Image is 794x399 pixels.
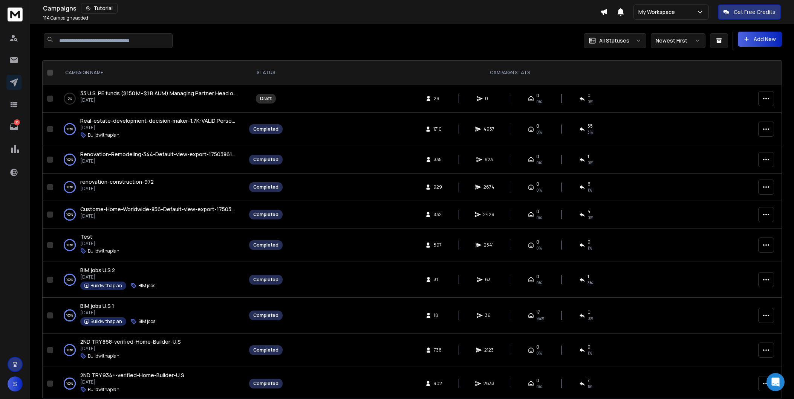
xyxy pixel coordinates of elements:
p: My Workspace [638,8,678,16]
p: 100 % [66,276,73,283]
button: Get Free Credits [718,5,781,20]
p: [DATE] [80,274,155,280]
p: 0 % [68,95,72,102]
a: Test [80,233,92,241]
span: 63 [485,277,493,283]
div: Completed [253,381,278,387]
div: Draft [260,96,272,102]
th: STATUS [245,61,287,85]
div: Completed [253,126,278,132]
span: 2ND TRY 868-verified-Home-Builder-U.S [80,338,181,345]
span: 4 [587,209,591,215]
span: 94 % [536,315,544,321]
p: [DATE] [80,213,237,219]
span: 0% [536,187,542,193]
span: 0% [536,215,542,221]
a: 2ND TRY 934+-verified-Home-Builder-U.S [80,372,184,379]
span: 0% [536,99,542,105]
span: 923 [485,157,493,163]
p: Get Free Credits [734,8,776,16]
p: 100 % [66,183,73,191]
span: 1 % [587,245,592,251]
span: 6 [587,181,591,187]
span: 2541 [484,242,494,248]
span: 0 [536,154,539,160]
span: 897 [433,242,442,248]
span: 0 [536,239,539,245]
button: S [8,376,23,391]
a: renovation-construction-972 [80,178,154,186]
div: Completed [253,312,278,318]
a: 26 [6,119,21,134]
span: 0 [536,123,539,129]
p: 100 % [66,211,73,218]
span: 4957 [483,126,494,132]
span: 1 [587,274,589,280]
td: 100%Custome-Home-Worldwide-856-Default-view-export-1750351168764[DATE] [56,201,245,228]
a: Real-estate-development-decision-maker-1.7K-VALID Personalized [80,117,237,125]
span: 0 [536,93,539,99]
td: 100%Test[DATE]Buildwithaplan [56,228,245,262]
span: 0 [536,209,539,215]
span: 2633 [483,381,494,387]
span: 18 [434,312,441,318]
p: BIM jobs [138,318,155,324]
th: CAMPAIGN NAME [56,61,245,85]
p: Buildwithaplan [88,387,119,393]
td: 100%BIM jobs U.S 2[DATE]BuildwithaplanBIM jobs [56,262,245,298]
p: [DATE] [80,158,237,164]
p: BIM jobs [138,283,155,289]
span: 335 [434,157,442,163]
span: BIM jobs U.S 2 [80,267,115,274]
p: [DATE] [80,125,237,131]
p: [DATE] [80,379,184,385]
span: 9 [587,344,591,350]
span: 2674 [483,184,494,190]
p: 100 % [66,312,73,319]
p: Buildwithaplan [88,353,119,359]
span: 31 [434,277,441,283]
a: Custome-Home-Worldwide-856-Default-view-export-1750351168764 [80,206,237,213]
p: Buildwithaplan [90,283,122,289]
span: 902 [433,381,442,387]
span: 1 % [587,187,592,193]
div: Completed [253,212,278,218]
p: Buildwithaplan [88,132,119,138]
span: 3 % [587,280,593,286]
a: Renovation-Remodeling-344-Default-view-export-1750386196893 [80,151,237,158]
p: Campaigns added [43,15,88,21]
div: Completed [253,184,278,190]
a: 2ND TRY 868-verified-Home-Builder-U.S [80,338,181,346]
span: 3 % [587,129,593,135]
td: 100%renovation-construction-972[DATE] [56,174,245,201]
span: 736 [434,347,442,353]
span: 0% [536,280,542,286]
span: 1710 [433,126,442,132]
span: BIM jobs U.S 1 [80,302,114,309]
button: Add New [738,32,782,47]
span: 929 [433,184,442,190]
span: 0 [485,96,493,102]
span: 55 [587,123,593,129]
span: 1 % [587,350,592,356]
p: 100 % [66,125,73,133]
span: 7 [587,378,590,384]
p: Buildwithaplan [88,248,119,254]
span: 0 [536,274,539,280]
span: 0 % [587,215,593,221]
span: 2429 [483,212,494,218]
span: 0% [536,384,542,390]
span: 0% [536,160,542,166]
p: 26 [14,119,20,125]
div: Open Intercom Messenger [766,373,785,391]
p: 100 % [66,380,73,387]
span: 114 [43,15,50,21]
td: 100%Renovation-Remodeling-344-Default-view-export-1750386196893[DATE] [56,146,245,174]
button: Tutorial [81,3,118,14]
span: Test [80,233,92,240]
span: 0% [587,99,593,105]
span: 1 [587,154,589,160]
span: Custome-Home-Worldwide-856-Default-view-export-1750351168764 [80,206,255,213]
